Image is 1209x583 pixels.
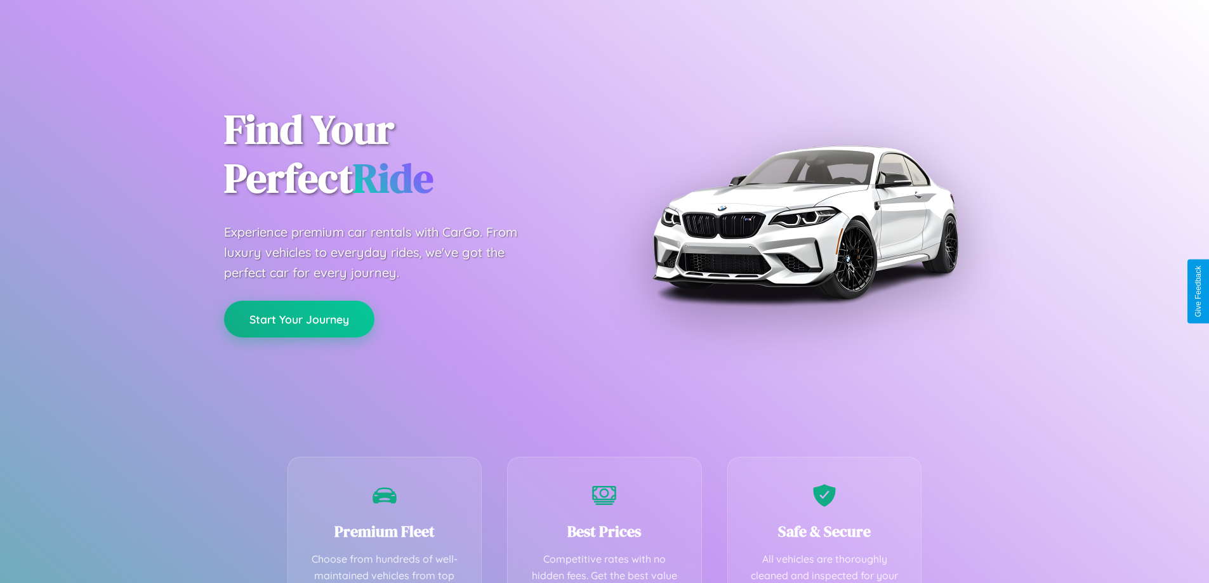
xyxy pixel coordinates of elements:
img: Premium BMW car rental vehicle [646,63,963,381]
button: Start Your Journey [224,301,374,337]
h3: Best Prices [527,521,682,542]
h3: Safe & Secure [747,521,902,542]
span: Ride [353,150,433,206]
h1: Find Your Perfect [224,105,586,203]
div: Give Feedback [1194,266,1203,317]
p: Experience premium car rentals with CarGo. From luxury vehicles to everyday rides, we've got the ... [224,222,541,283]
h3: Premium Fleet [307,521,463,542]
